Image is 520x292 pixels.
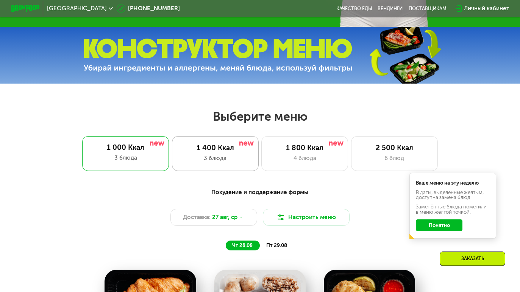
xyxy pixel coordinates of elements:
[378,6,403,11] a: Вендинги
[409,6,447,11] div: поставщикам
[359,154,430,163] div: 6 блюд
[269,144,340,152] div: 1 800 Ккал
[416,204,489,214] div: Заменённые блюда пометили в меню жёлтой точкой.
[212,213,237,222] span: 27 авг, ср
[46,188,474,197] div: Похудение и поддержание формы
[183,213,211,222] span: Доставка:
[180,144,251,152] div: 1 400 Ккал
[47,6,107,11] span: [GEOGRAPHIC_DATA]
[117,4,180,13] a: [PHONE_NUMBER]
[232,242,253,248] span: чт 28.08
[266,242,287,248] span: пт 29.08
[416,219,462,231] button: Понятно
[359,144,430,152] div: 2 500 Ккал
[464,4,509,13] div: Личный кабинет
[416,190,489,200] div: В даты, выделенные желтым, доступна замена блюд.
[90,143,162,152] div: 1 000 Ккал
[416,180,489,185] div: Ваше меню на эту неделю
[336,6,372,11] a: Качество еды
[263,209,350,226] button: Настроить меню
[180,154,251,163] div: 3 блюда
[23,109,497,124] h2: Выберите меню
[440,252,505,266] div: Заказать
[90,154,162,162] div: 3 блюда
[269,154,340,163] div: 4 блюда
